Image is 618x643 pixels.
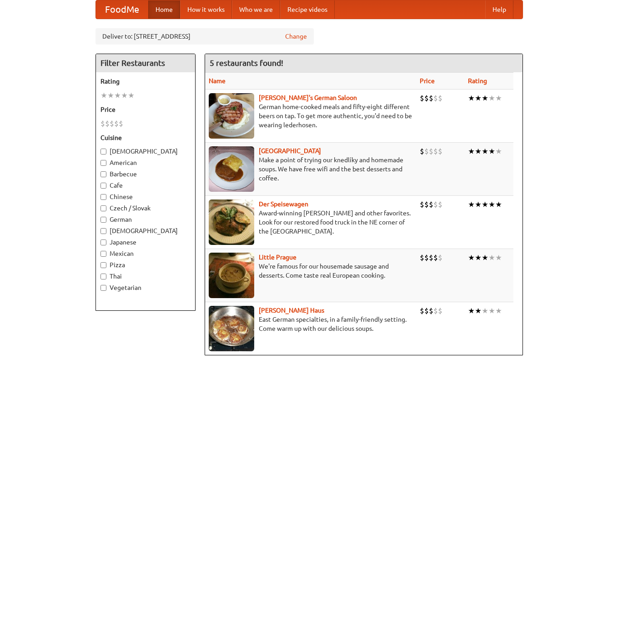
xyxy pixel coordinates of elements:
[420,77,435,85] a: Price
[119,119,123,129] li: $
[107,90,114,100] li: ★
[468,77,487,85] a: Rating
[121,90,128,100] li: ★
[100,262,106,268] input: Pizza
[420,199,424,209] li: $
[100,183,106,189] input: Cafe
[280,0,335,19] a: Recipe videos
[495,306,502,316] li: ★
[433,93,438,103] li: $
[495,253,502,263] li: ★
[488,306,495,316] li: ★
[433,199,438,209] li: $
[424,93,429,103] li: $
[209,262,412,280] p: We're famous for our housemade sausage and desserts. Come taste real European cooking.
[100,105,191,114] h5: Price
[475,199,482,209] li: ★
[468,146,475,156] li: ★
[100,160,106,166] input: American
[100,205,106,211] input: Czech / Slovak
[488,253,495,263] li: ★
[429,93,433,103] li: $
[495,146,502,156] li: ★
[95,28,314,45] div: Deliver to: [STREET_ADDRESS]
[209,102,412,130] p: German home-cooked meals and fifty-eight different beers on tap. To get more authentic, you'd nee...
[100,204,191,213] label: Czech / Slovak
[210,59,283,67] ng-pluralize: 5 restaurants found!
[100,149,106,155] input: [DEMOGRAPHIC_DATA]
[96,54,195,72] h4: Filter Restaurants
[259,254,296,261] a: Little Prague
[110,119,114,129] li: $
[285,32,307,41] a: Change
[100,283,191,292] label: Vegetarian
[100,238,191,247] label: Japanese
[100,194,106,200] input: Chinese
[259,307,324,314] a: [PERSON_NAME] Haus
[259,147,321,155] a: [GEOGRAPHIC_DATA]
[100,181,191,190] label: Cafe
[100,158,191,167] label: American
[495,199,502,209] li: ★
[468,93,475,103] li: ★
[424,199,429,209] li: $
[420,306,424,316] li: $
[100,119,105,129] li: $
[96,0,148,19] a: FoodMe
[468,306,475,316] li: ★
[259,94,357,101] a: [PERSON_NAME]'s German Saloon
[209,199,254,245] img: speisewagen.jpg
[482,93,488,103] li: ★
[495,93,502,103] li: ★
[438,93,442,103] li: $
[209,77,226,85] a: Name
[433,146,438,156] li: $
[100,272,191,281] label: Thai
[100,285,106,291] input: Vegetarian
[259,200,308,208] a: Der Speisewagen
[482,146,488,156] li: ★
[100,90,107,100] li: ★
[438,199,442,209] li: $
[488,146,495,156] li: ★
[100,260,191,269] label: Pizza
[209,253,254,298] img: littleprague.jpg
[209,93,254,139] img: esthers.jpg
[100,133,191,142] h5: Cuisine
[100,192,191,201] label: Chinese
[209,209,412,236] p: Award-winning [PERSON_NAME] and other favorites. Look for our restored food truck in the NE corne...
[475,253,482,263] li: ★
[424,146,429,156] li: $
[468,253,475,263] li: ★
[482,199,488,209] li: ★
[433,253,438,263] li: $
[485,0,513,19] a: Help
[114,90,121,100] li: ★
[209,146,254,192] img: czechpoint.jpg
[100,215,191,224] label: German
[438,306,442,316] li: $
[100,169,191,179] label: Barbecue
[482,306,488,316] li: ★
[209,155,412,183] p: Make a point of trying our knedlíky and homemade soups. We have free wifi and the best desserts a...
[148,0,180,19] a: Home
[429,146,433,156] li: $
[475,93,482,103] li: ★
[209,306,254,351] img: kohlhaus.jpg
[475,146,482,156] li: ★
[100,251,106,257] input: Mexican
[438,253,442,263] li: $
[424,306,429,316] li: $
[232,0,280,19] a: Who we are
[429,306,433,316] li: $
[100,77,191,86] h5: Rating
[128,90,135,100] li: ★
[429,253,433,263] li: $
[100,239,106,245] input: Japanese
[429,199,433,209] li: $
